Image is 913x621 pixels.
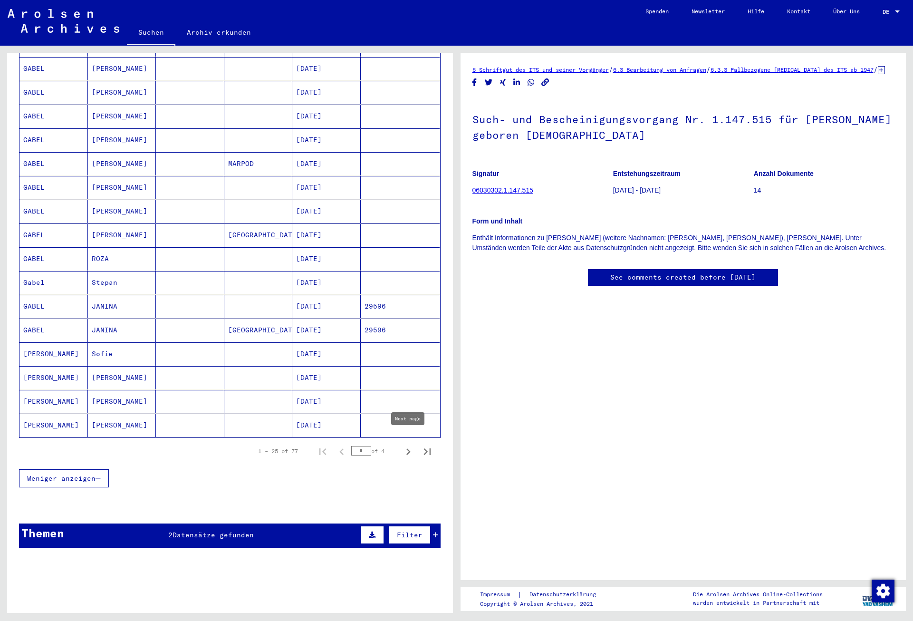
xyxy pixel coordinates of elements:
mat-cell: 29596 [361,295,440,318]
mat-cell: [GEOGRAPHIC_DATA] [224,223,293,247]
mat-cell: GABEL [19,223,88,247]
button: First page [313,442,332,461]
button: Filter [389,526,431,544]
button: Share on Xing [498,77,508,88]
mat-cell: [DATE] [292,390,361,413]
p: 14 [754,185,894,195]
mat-cell: GABEL [19,81,88,104]
mat-cell: [DATE] [292,81,361,104]
div: Zustimmung ändern [871,579,894,602]
button: Share on WhatsApp [526,77,536,88]
b: Entstehungszeitraum [613,170,681,177]
mat-cell: [PERSON_NAME] [19,342,88,366]
mat-cell: [DATE] [292,366,361,389]
mat-cell: [PERSON_NAME] [19,366,88,389]
mat-cell: GABEL [19,105,88,128]
b: Anzahl Dokumente [754,170,814,177]
span: Filter [397,531,423,539]
div: | [480,590,607,600]
span: Datensätze gefunden [173,531,254,539]
mat-cell: [GEOGRAPHIC_DATA] [224,319,293,342]
mat-cell: GABEL [19,128,88,152]
button: Previous page [332,442,351,461]
span: / [609,65,613,74]
a: 6.3.3 Fallbezogene [MEDICAL_DATA] des ITS ab 1947 [711,66,874,73]
a: 6 Schriftgut des ITS und seiner Vorgänger [472,66,609,73]
mat-cell: [PERSON_NAME] [19,414,88,437]
mat-cell: [DATE] [292,128,361,152]
button: Next page [399,442,418,461]
mat-cell: [PERSON_NAME] [88,200,156,223]
a: Impressum [480,590,518,600]
mat-cell: [DATE] [292,57,361,80]
mat-cell: [PERSON_NAME] [88,390,156,413]
span: Weniger anzeigen [27,474,96,483]
p: wurden entwickelt in Partnerschaft mit [693,599,823,607]
a: 6.3 Bearbeitung von Anfragen [613,66,706,73]
b: Signatur [472,170,500,177]
mat-cell: GABEL [19,57,88,80]
button: Share on Facebook [470,77,480,88]
mat-cell: [DATE] [292,176,361,199]
div: 1 – 25 of 77 [258,447,298,456]
b: Form und Inhalt [472,217,523,225]
mat-cell: [PERSON_NAME] [88,128,156,152]
mat-cell: Stepan [88,271,156,294]
img: Zustimmung ändern [872,580,894,602]
mat-cell: [DATE] [292,105,361,128]
span: / [874,65,878,74]
mat-cell: Sofie [88,342,156,366]
span: DE [883,9,893,15]
span: 2 [168,531,173,539]
mat-cell: [DATE] [292,200,361,223]
p: [DATE] - [DATE] [613,185,753,195]
span: / [706,65,711,74]
a: Datenschutzerklärung [522,590,607,600]
mat-cell: [DATE] [292,247,361,271]
button: Last page [418,442,437,461]
mat-cell: GABEL [19,176,88,199]
mat-cell: [DATE] [292,342,361,366]
mat-cell: GABEL [19,295,88,318]
mat-cell: JANINA [88,295,156,318]
mat-cell: [PERSON_NAME] [88,57,156,80]
mat-cell: JANINA [88,319,156,342]
button: Share on Twitter [484,77,494,88]
div: of 4 [351,446,399,456]
mat-cell: GABEL [19,319,88,342]
mat-cell: [PERSON_NAME] [88,81,156,104]
mat-cell: [PERSON_NAME] [88,152,156,175]
img: yv_logo.png [860,587,896,611]
h1: Such- und Bescheinigungsvorgang Nr. 1.147.515 für [PERSON_NAME] geboren [DEMOGRAPHIC_DATA] [472,97,894,155]
img: Arolsen_neg.svg [8,9,119,33]
mat-cell: [PERSON_NAME] [88,105,156,128]
mat-cell: [DATE] [292,295,361,318]
button: Copy link [540,77,550,88]
mat-cell: ROZA [88,247,156,271]
mat-cell: 29596 [361,319,440,342]
mat-cell: [DATE] [292,414,361,437]
mat-cell: [DATE] [292,319,361,342]
mat-cell: Gabel [19,271,88,294]
p: Enthält Informationen zu [PERSON_NAME] (weitere Nachnamen: [PERSON_NAME], [PERSON_NAME]), [PERSON... [472,233,894,253]
mat-cell: GABEL [19,200,88,223]
mat-cell: MARPOD [224,152,293,175]
mat-cell: [PERSON_NAME] [88,366,156,389]
a: Archiv erkunden [175,21,262,44]
button: Weniger anzeigen [19,469,109,487]
mat-cell: [PERSON_NAME] [88,414,156,437]
mat-cell: [DATE] [292,271,361,294]
button: Share on LinkedIn [512,77,522,88]
p: Copyright © Arolsen Archives, 2021 [480,600,607,608]
mat-cell: [PERSON_NAME] [88,223,156,247]
mat-cell: GABEL [19,247,88,271]
p: Die Arolsen Archives Online-Collections [693,590,823,599]
mat-cell: [PERSON_NAME] [19,390,88,413]
mat-cell: GABEL [19,152,88,175]
mat-cell: [DATE] [292,223,361,247]
mat-cell: [PERSON_NAME] [88,176,156,199]
a: See comments created before [DATE] [610,272,756,282]
a: 06030302.1.147.515 [472,186,533,194]
mat-cell: [DATE] [292,152,361,175]
div: Themen [21,524,64,542]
